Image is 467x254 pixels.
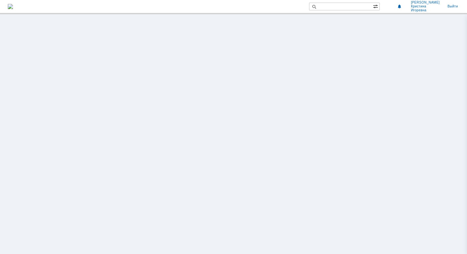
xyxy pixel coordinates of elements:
span: Кристина [411,5,440,8]
span: Игоревна [411,8,440,12]
span: Расширенный поиск [373,3,379,9]
span: [PERSON_NAME] [411,1,440,5]
img: logo [8,4,13,9]
a: Перейти на домашнюю страницу [8,4,13,9]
